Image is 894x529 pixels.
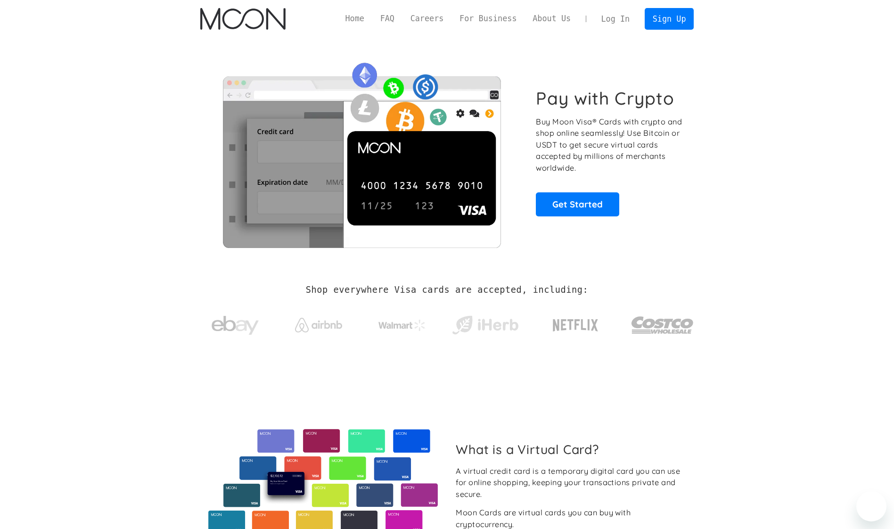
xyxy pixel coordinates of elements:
[631,298,694,347] a: Costco
[525,13,579,25] a: About Us
[456,465,686,500] div: A virtual credit card is a temporary digital card you can use for online shopping, keeping your t...
[593,8,638,29] a: Log In
[200,8,286,30] a: home
[536,192,619,216] a: Get Started
[212,311,259,340] img: ebay
[456,442,686,457] h2: What is a Virtual Card?
[295,318,342,332] img: Airbnb
[200,301,271,345] a: ebay
[631,307,694,343] img: Costco
[200,56,523,248] img: Moon Cards let you spend your crypto anywhere Visa is accepted.
[533,304,618,342] a: Netflix
[856,491,886,521] iframe: Button to launch messaging window
[402,13,451,25] a: Careers
[337,13,372,25] a: Home
[645,8,694,29] a: Sign Up
[536,88,674,109] h1: Pay with Crypto
[450,313,520,338] img: iHerb
[450,304,520,342] a: iHerb
[372,13,402,25] a: FAQ
[200,8,286,30] img: Moon Logo
[306,285,588,295] h2: Shop everywhere Visa cards are accepted, including:
[367,310,437,336] a: Walmart
[283,308,353,337] a: Airbnb
[536,116,683,174] p: Buy Moon Visa® Cards with crypto and shop online seamlessly! Use Bitcoin or USDT to get secure vi...
[451,13,525,25] a: For Business
[552,314,599,337] img: Netflix
[378,320,426,331] img: Walmart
